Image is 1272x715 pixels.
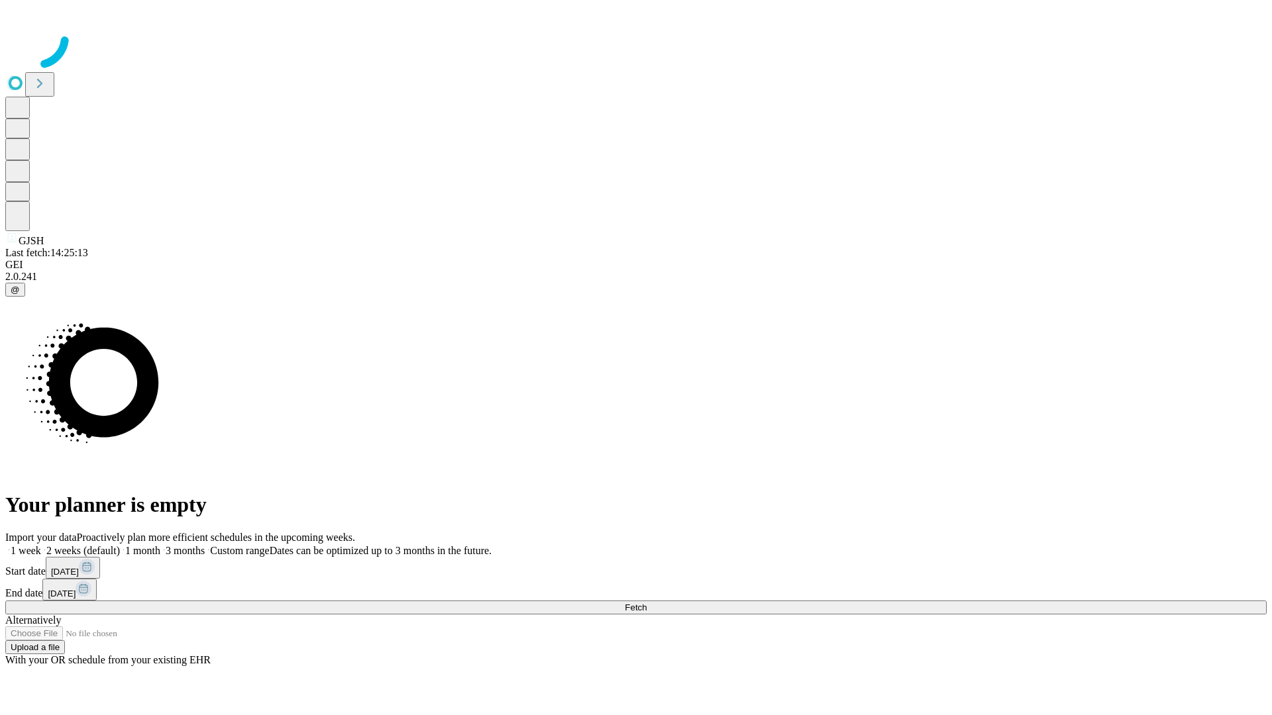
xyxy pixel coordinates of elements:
[625,602,647,612] span: Fetch
[5,247,88,258] span: Last fetch: 14:25:13
[5,600,1267,614] button: Fetch
[77,532,355,543] span: Proactively plan more efficient schedules in the upcoming weeks.
[5,640,65,654] button: Upload a file
[11,285,20,295] span: @
[5,493,1267,517] h1: Your planner is empty
[5,259,1267,271] div: GEI
[51,567,79,577] span: [DATE]
[42,579,97,600] button: [DATE]
[5,654,211,665] span: With your OR schedule from your existing EHR
[11,545,41,556] span: 1 week
[19,235,44,246] span: GJSH
[270,545,492,556] span: Dates can be optimized up to 3 months in the future.
[5,283,25,297] button: @
[5,532,77,543] span: Import your data
[48,589,76,598] span: [DATE]
[125,545,160,556] span: 1 month
[46,545,120,556] span: 2 weeks (default)
[5,271,1267,283] div: 2.0.241
[166,545,205,556] span: 3 months
[5,614,61,626] span: Alternatively
[5,557,1267,579] div: Start date
[210,545,269,556] span: Custom range
[46,557,100,579] button: [DATE]
[5,579,1267,600] div: End date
